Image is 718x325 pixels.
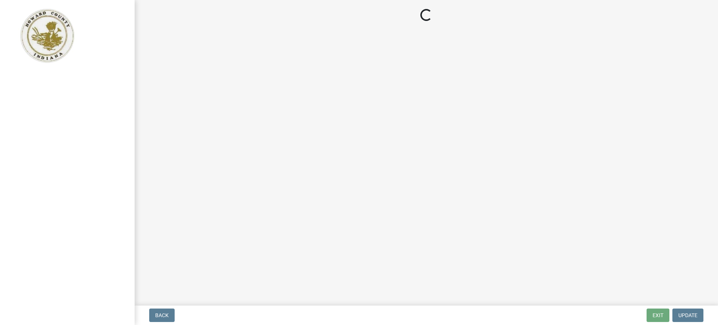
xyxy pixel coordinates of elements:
[647,309,669,322] button: Exit
[149,309,175,322] button: Back
[155,312,169,318] span: Back
[678,312,697,318] span: Update
[672,309,703,322] button: Update
[15,8,79,64] img: Howard County, Indiana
